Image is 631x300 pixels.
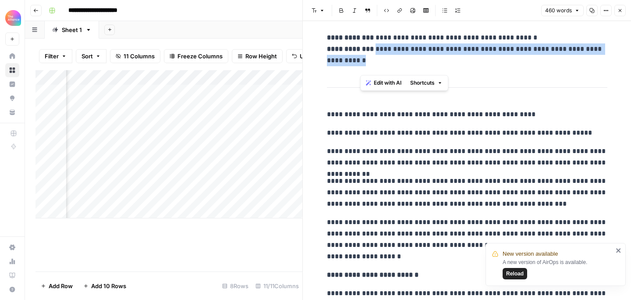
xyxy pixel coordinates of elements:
button: 460 words [541,5,584,16]
button: close [616,247,622,254]
button: Row Height [232,49,283,63]
button: Add Row [35,279,78,293]
button: Reload [503,268,527,279]
span: Sort [82,52,93,61]
button: Add 10 Rows [78,279,131,293]
a: Opportunities [5,91,19,105]
a: Sheet 1 [45,21,99,39]
button: Sort [76,49,106,63]
span: 11 Columns [124,52,155,61]
img: Alliance Logo [5,10,21,26]
a: Your Data [5,105,19,119]
span: Add 10 Rows [91,282,126,290]
span: Edit with AI [374,79,401,87]
button: Filter [39,49,72,63]
button: Help + Support [5,282,19,296]
span: Filter [45,52,59,61]
button: 11 Columns [110,49,160,63]
div: 11/11 Columns [252,279,302,293]
button: Freeze Columns [164,49,228,63]
a: Usage [5,254,19,268]
span: 460 words [545,7,572,14]
span: Row Height [245,52,277,61]
span: Add Row [49,282,73,290]
button: Undo [286,49,320,63]
a: Learning Hub [5,268,19,282]
a: Home [5,49,19,63]
a: Insights [5,77,19,91]
button: Workspace: Alliance [5,7,19,29]
div: 8 Rows [219,279,252,293]
span: Shortcuts [410,79,435,87]
a: Settings [5,240,19,254]
span: New version available [503,250,558,258]
button: Edit with AI [362,77,405,89]
div: A new version of AirOps is available. [503,258,613,279]
span: Reload [506,270,524,278]
a: Browse [5,63,19,77]
span: Freeze Columns [177,52,223,61]
div: Sheet 1 [62,25,82,34]
button: Shortcuts [407,77,446,89]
